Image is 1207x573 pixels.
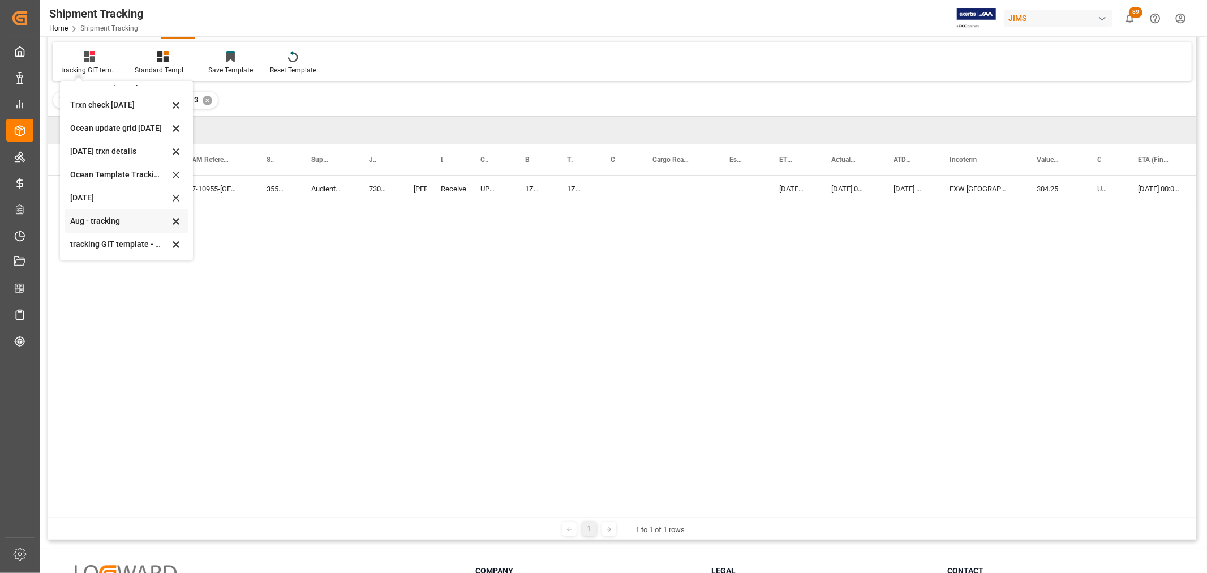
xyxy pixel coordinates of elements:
[957,8,996,28] img: Exertis%20JAM%20-%20Email%20Logo.jpg_1722504956.jpg
[525,156,530,164] span: Booking Number
[467,176,512,202] div: UPS ECONOMY
[70,122,169,134] div: Ocean update grid [DATE]
[70,146,169,157] div: [DATE] trxn details
[936,176,1023,202] div: EXW [GEOGRAPHIC_DATA] [GEOGRAPHIC_DATA]
[567,156,573,164] span: Tracking Number
[636,524,685,536] div: 1 to 1 of 1 rows
[1129,7,1142,18] span: 39
[779,156,794,164] span: ETD - ETS (Origin)
[311,156,332,164] span: Supplier Full Name
[729,156,742,164] span: Estimated Pickup Date (Origin)
[766,176,818,202] div: [DATE] 00:00:00
[1004,7,1117,29] button: JIMS
[188,156,229,164] span: JAM Reference Number
[1037,156,1060,164] span: Value (1)
[441,156,443,164] span: Logward Status
[480,156,488,164] span: Carrier/ Forwarder Name
[582,522,596,536] div: 1
[253,176,298,202] div: 355670
[1124,176,1194,202] div: [DATE] 00:00:00
[1138,156,1170,164] span: ETA (Final Delivery Location)
[298,176,355,202] div: Audient Ltd.
[70,215,169,227] div: Aug - tracking
[70,169,169,181] div: Ocean Template Tracking Details- Container split
[652,156,692,164] span: Cargo Ready Date (Origin)
[880,176,936,202] div: [DATE] 00:00:00
[267,156,274,164] span: Supplier Number
[59,95,115,104] span: Transport Code
[369,156,376,164] span: JAM Shipment Number
[611,156,615,164] span: Container Type
[208,65,253,75] div: Save Template
[1142,6,1168,31] button: Help Center
[203,96,212,105] div: ✕
[174,176,253,202] div: 77-10955-[GEOGRAPHIC_DATA]
[831,156,856,164] span: Actual Pickup Date (Origin)
[553,176,597,202] div: 1Z58A4846796522949
[61,65,118,75] div: tracking GIT template - Rev
[1097,156,1101,164] span: Currency for Value (1)
[441,176,453,202] div: Received Complete
[1117,6,1142,31] button: show 39 new notifications
[48,176,174,202] div: Press SPACE to select this row.
[355,176,400,202] div: 73038
[512,176,553,202] div: 1Z58A4846796522949
[818,176,880,202] div: [DATE] 00:00:00
[1084,176,1124,202] div: USD
[894,156,912,164] span: ATD - ATS (Origin)
[70,238,169,250] div: tracking GIT template - Rev
[1004,10,1112,27] div: JIMS
[70,192,169,204] div: [DATE]
[49,5,143,22] div: Shipment Tracking
[270,65,316,75] div: Reset Template
[70,99,169,111] div: Trxn check [DATE]
[950,156,977,164] span: Incoterm
[135,65,191,75] div: Standard Templates
[1023,176,1084,202] div: 304.25
[49,24,68,32] a: Home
